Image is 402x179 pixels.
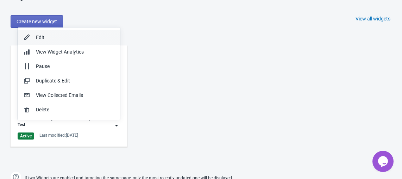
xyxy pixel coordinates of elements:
[18,30,120,45] button: Edit
[18,122,25,129] div: Test
[36,92,114,99] div: View Collected Emails
[356,15,390,22] div: View all widgets
[36,106,114,113] div: Delete
[39,132,78,138] div: Last modified: [DATE]
[18,88,120,103] button: View Collected Emails
[36,49,84,55] span: View Widget Analytics
[18,132,34,140] div: Active
[36,63,114,70] div: Pause
[372,151,395,172] iframe: chat widget
[18,103,120,117] button: Delete
[11,15,63,28] button: Create new widget
[18,45,120,59] button: View Widget Analytics
[113,122,120,129] img: dropdown.png
[18,74,120,88] button: Duplicate & Edit
[36,34,114,41] div: Edit
[17,19,57,24] span: Create new widget
[36,77,114,85] div: Duplicate & Edit
[18,59,120,74] button: Pause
